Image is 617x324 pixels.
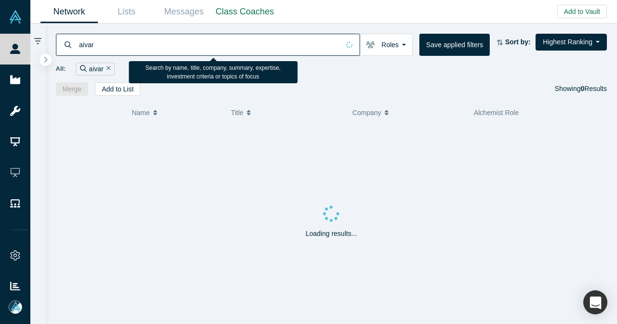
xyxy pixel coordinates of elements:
div: aivar [76,63,115,76]
button: Roles [360,34,413,56]
div: Showing [555,82,607,96]
a: Messages [155,0,213,23]
span: Alchemist Role [474,109,519,117]
span: Name [132,103,149,123]
img: Alchemist Vault Logo [9,10,22,24]
button: Name [132,103,221,123]
strong: Sort by: [505,38,531,46]
a: Class Coaches [213,0,277,23]
span: Results [581,85,607,92]
a: Network [40,0,98,23]
span: All: [56,64,66,74]
button: Add to List [95,82,140,96]
button: Company [352,103,464,123]
img: Mia Scott's Account [9,300,22,314]
input: Search by name, title, company, summary, expertise, investment criteria or topics of focus [78,33,339,56]
strong: 0 [581,85,585,92]
button: Remove Filter [104,64,111,75]
span: Title [231,103,243,123]
button: Highest Ranking [536,34,607,51]
span: Company [352,103,381,123]
button: Add to Vault [557,5,607,18]
button: Title [231,103,342,123]
p: Loading results... [306,229,357,239]
button: Save applied filters [419,34,490,56]
button: Merge [56,82,89,96]
a: Lists [98,0,155,23]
